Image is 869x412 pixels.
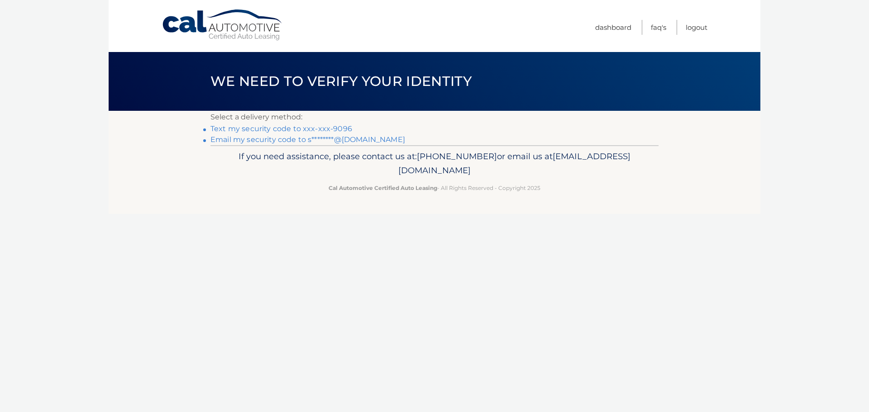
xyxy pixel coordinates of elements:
a: Email my security code to s********@[DOMAIN_NAME] [210,135,405,144]
p: - All Rights Reserved - Copyright 2025 [216,183,653,193]
p: If you need assistance, please contact us at: or email us at [216,149,653,178]
span: [PHONE_NUMBER] [417,151,497,161]
a: FAQ's [651,20,666,35]
a: Dashboard [595,20,631,35]
p: Select a delivery method: [210,111,659,123]
a: Cal Automotive [162,9,284,41]
strong: Cal Automotive Certified Auto Leasing [329,185,437,191]
span: We need to verify your identity [210,73,472,90]
a: Logout [686,20,707,35]
a: Text my security code to xxx-xxx-9096 [210,124,352,133]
